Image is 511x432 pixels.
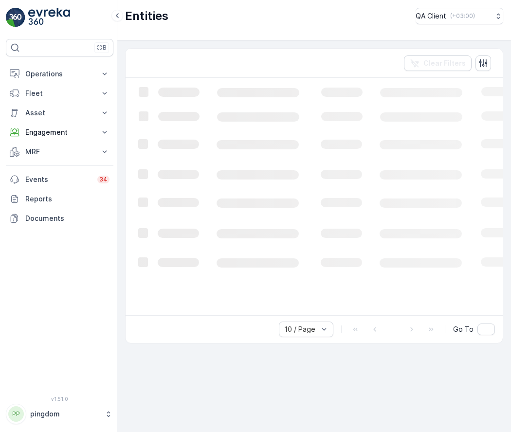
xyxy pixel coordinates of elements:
[6,103,113,123] button: Asset
[423,58,466,68] p: Clear Filters
[6,8,25,27] img: logo
[450,12,475,20] p: ( +03:00 )
[6,404,113,424] button: PPpingdom
[25,69,94,79] p: Operations
[6,170,113,189] a: Events34
[25,147,94,157] p: MRF
[28,8,70,27] img: logo_light-DOdMpM7g.png
[453,324,474,334] span: Go To
[25,127,94,137] p: Engagement
[97,44,107,52] p: ⌘B
[25,108,94,118] p: Asset
[6,189,113,209] a: Reports
[6,142,113,162] button: MRF
[6,84,113,103] button: Fleet
[6,209,113,228] a: Documents
[6,123,113,142] button: Engagement
[25,89,94,98] p: Fleet
[125,8,168,24] p: Entities
[30,409,100,419] p: pingdom
[416,11,446,21] p: QA Client
[25,175,91,184] p: Events
[6,396,113,402] span: v 1.51.0
[416,8,503,24] button: QA Client(+03:00)
[6,64,113,84] button: Operations
[404,55,472,71] button: Clear Filters
[99,176,108,183] p: 34
[25,214,109,223] p: Documents
[25,194,109,204] p: Reports
[8,406,24,422] div: PP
